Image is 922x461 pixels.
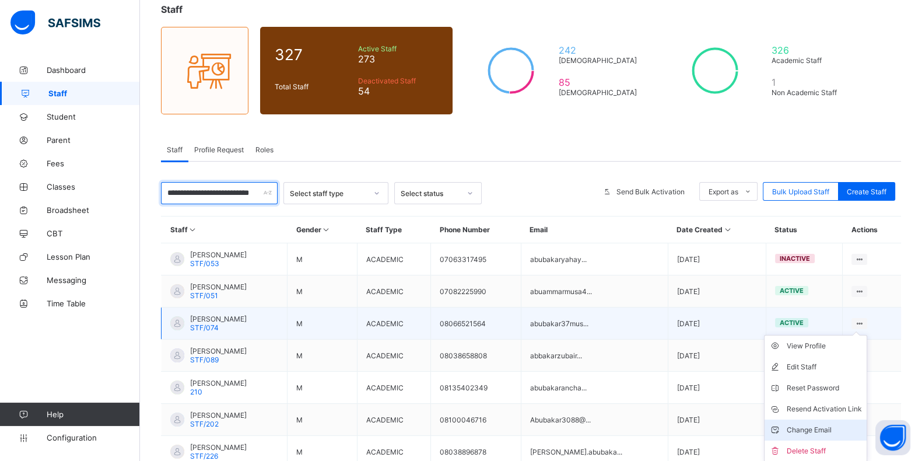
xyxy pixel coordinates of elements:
td: ACADEMIC [357,308,431,340]
span: inactive [780,254,810,263]
span: STF/089 [190,355,219,364]
span: 273 [358,53,438,65]
td: abuammarmusa4... [521,275,668,308]
td: ACADEMIC [357,275,431,308]
span: Roles [255,145,274,154]
th: Actions [843,216,901,243]
td: M [287,275,357,308]
span: 210 [190,387,202,396]
span: Profile Request [194,145,244,154]
span: [PERSON_NAME] [190,282,247,291]
span: Fees [47,159,140,168]
span: Deactivated Staff [358,76,438,85]
div: Select staff type [290,189,367,198]
th: Email [521,216,668,243]
i: Sort in Ascending Order [188,225,198,234]
span: Staff [167,145,183,154]
span: STF/202 [190,420,219,428]
span: active [780,319,804,327]
span: Messaging [47,275,140,285]
span: Broadsheet [47,205,140,215]
span: CBT [47,229,140,238]
td: 08100046716 [431,404,521,436]
td: M [287,372,357,404]
div: View Profile [787,340,862,352]
button: Open asap [875,420,910,455]
td: [DATE] [668,404,766,436]
th: Staff [162,216,288,243]
td: Abubakar3088@... [521,404,668,436]
span: STF/051 [190,291,218,300]
td: 07063317495 [431,243,521,275]
div: Edit Staff [787,361,862,373]
div: Delete Staff [787,445,862,457]
span: 242 [559,44,642,56]
td: M [287,243,357,275]
span: Non Academic Staff [772,88,846,97]
td: M [287,308,357,340]
td: ACADEMIC [357,372,431,404]
th: Staff Type [357,216,431,243]
td: 08066521564 [431,308,521,340]
span: STF/053 [190,259,219,268]
td: abubakaryahay... [521,243,668,275]
span: Active Staff [358,44,438,53]
span: Staff [161,4,183,15]
span: STF/074 [190,323,219,332]
th: Phone Number [431,216,521,243]
span: [PERSON_NAME] [190,443,247,452]
span: Academic Staff [772,56,846,65]
span: [PERSON_NAME] [190,379,247,387]
td: M [287,404,357,436]
th: Date Created [668,216,766,243]
span: Lesson Plan [47,252,140,261]
span: Classes [47,182,140,191]
span: Staff [48,89,140,98]
div: Select status [401,189,460,198]
td: ACADEMIC [357,404,431,436]
td: 07082225990 [431,275,521,308]
th: Gender [287,216,357,243]
td: ACADEMIC [357,340,431,372]
td: 08135402349 [431,372,521,404]
td: [DATE] [668,372,766,404]
span: 1 [772,76,846,88]
span: Parent [47,135,140,145]
i: Sort in Ascending Order [723,225,732,234]
td: [DATE] [668,243,766,275]
span: [PERSON_NAME] [190,250,247,259]
th: Status [766,216,843,243]
span: Dashboard [47,65,140,75]
span: [DEMOGRAPHIC_DATA] [559,88,642,97]
span: 54 [358,85,438,97]
i: Sort in Ascending Order [321,225,331,234]
div: Resend Activation Link [787,403,862,415]
img: safsims [10,11,100,35]
span: Help [47,410,139,419]
span: Bulk Upload Staff [772,187,829,196]
span: Send Bulk Activation [616,187,685,196]
td: abubakarancha... [521,372,668,404]
span: Create Staff [847,187,886,196]
td: [DATE] [668,275,766,308]
div: Total Staff [272,79,355,94]
span: active [780,287,804,295]
span: [DEMOGRAPHIC_DATA] [559,56,642,65]
span: 326 [772,44,846,56]
span: STF/226 [190,452,218,460]
td: ACADEMIC [357,243,431,275]
td: 08038658808 [431,340,521,372]
span: 85 [559,76,642,88]
span: [PERSON_NAME] [190,315,247,323]
div: Reset Password [787,382,862,394]
div: Change Email [787,424,862,436]
span: Configuration [47,433,139,442]
span: Time Table [47,299,140,308]
span: 327 [275,46,352,64]
td: abbakarzubair... [521,340,668,372]
td: abubakar37mus... [521,308,668,340]
td: [DATE] [668,340,766,372]
span: [PERSON_NAME] [190,411,247,420]
td: [DATE] [668,308,766,340]
span: Export as [709,187,738,196]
